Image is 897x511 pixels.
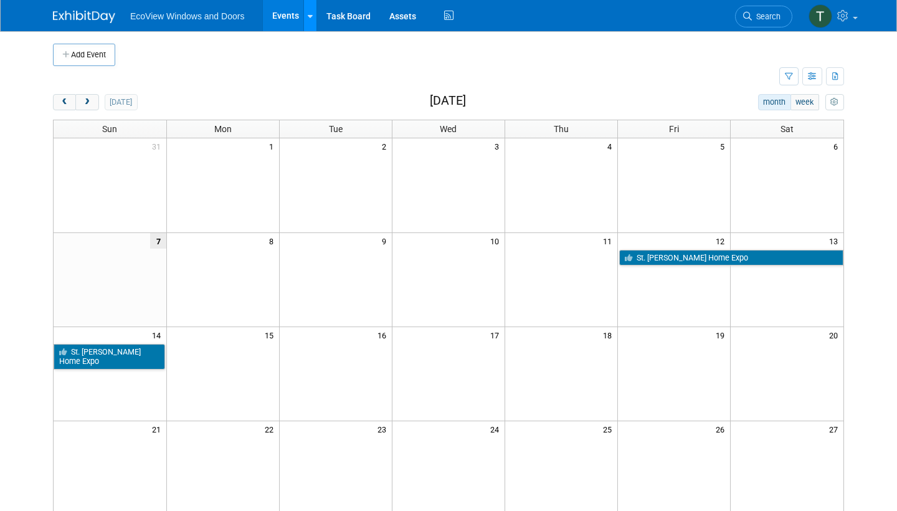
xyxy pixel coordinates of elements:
[54,344,165,370] a: St. [PERSON_NAME] Home Expo
[489,327,505,343] span: 17
[376,421,392,437] span: 23
[735,6,792,27] a: Search
[53,94,76,110] button: prev
[214,124,232,134] span: Mon
[150,233,166,249] span: 7
[828,421,843,437] span: 27
[830,98,838,107] i: Personalize Calendar
[151,421,166,437] span: 21
[381,138,392,154] span: 2
[102,124,117,134] span: Sun
[790,94,819,110] button: week
[263,421,279,437] span: 22
[75,94,98,110] button: next
[828,233,843,249] span: 13
[489,421,505,437] span: 24
[714,327,730,343] span: 19
[151,138,166,154] span: 31
[268,138,279,154] span: 1
[554,124,569,134] span: Thu
[781,124,794,134] span: Sat
[719,138,730,154] span: 5
[430,94,466,108] h2: [DATE]
[602,421,617,437] span: 25
[53,11,115,23] img: ExhibitDay
[53,44,115,66] button: Add Event
[151,327,166,343] span: 14
[602,233,617,249] span: 11
[268,233,279,249] span: 8
[440,124,457,134] span: Wed
[669,124,679,134] span: Fri
[809,4,832,28] img: Taylor Sharp
[832,138,843,154] span: 6
[263,327,279,343] span: 15
[825,94,844,110] button: myCustomButton
[105,94,138,110] button: [DATE]
[489,233,505,249] span: 10
[329,124,343,134] span: Tue
[130,11,244,21] span: EcoView Windows and Doors
[619,250,843,266] a: St. [PERSON_NAME] Home Expo
[758,94,791,110] button: month
[714,421,730,437] span: 26
[606,138,617,154] span: 4
[381,233,392,249] span: 9
[714,233,730,249] span: 12
[493,138,505,154] span: 3
[752,12,781,21] span: Search
[376,327,392,343] span: 16
[828,327,843,343] span: 20
[602,327,617,343] span: 18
